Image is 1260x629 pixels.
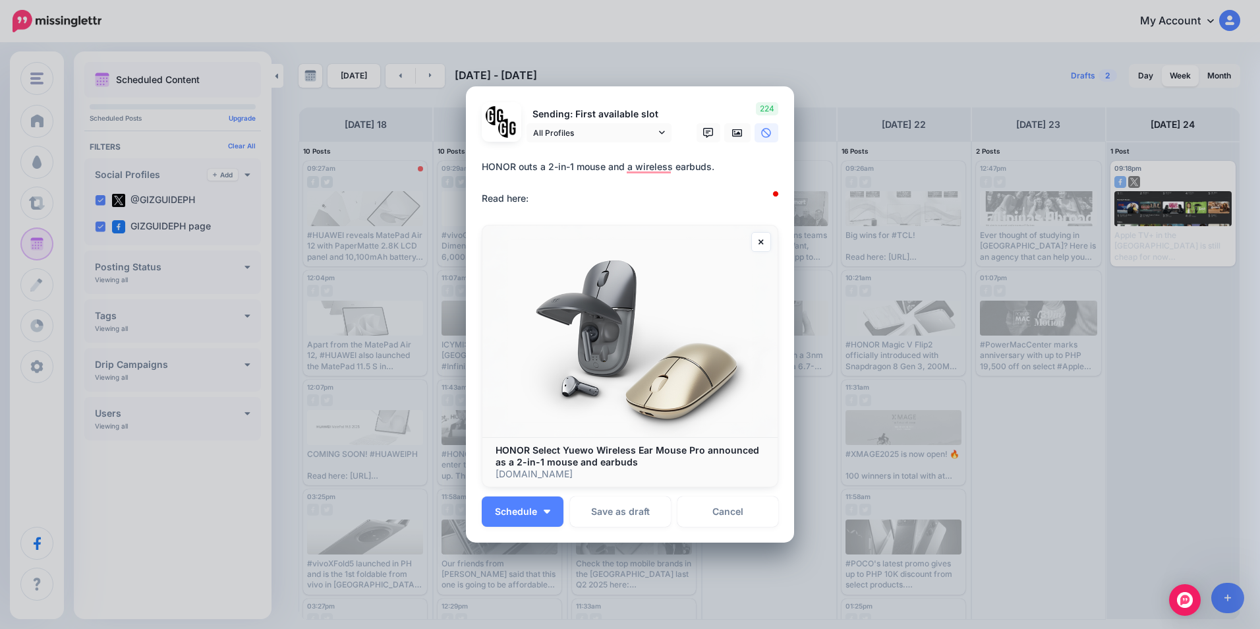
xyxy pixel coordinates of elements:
p: [DOMAIN_NAME] [496,468,764,480]
textarea: To enrich screen reader interactions, please activate Accessibility in Grammarly extension settings [482,159,785,206]
button: Schedule [482,496,563,527]
div: HONOR outs a 2-in-1 mouse and a wireless earbuds. Read here: [482,159,785,206]
b: HONOR Select Yuewo Wireless Ear Mouse Pro announced as a 2-in-1 mouse and earbuds [496,444,759,467]
a: All Profiles [527,123,672,142]
span: All Profiles [533,126,656,140]
img: HONOR Select Yuewo Wireless Ear Mouse Pro announced as a 2-in-1 mouse and earbuds [482,225,778,437]
img: 353459792_649996473822713_4483302954317148903_n-bsa138318.png [486,106,505,125]
a: Cancel [677,496,778,527]
button: Save as draft [570,496,671,527]
img: JT5sWCfR-79925.png [498,119,517,138]
img: arrow-down-white.png [544,510,550,514]
span: Schedule [495,507,537,516]
p: Sending: First available slot [527,107,672,122]
span: 224 [756,102,778,115]
div: Open Intercom Messenger [1169,584,1201,616]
